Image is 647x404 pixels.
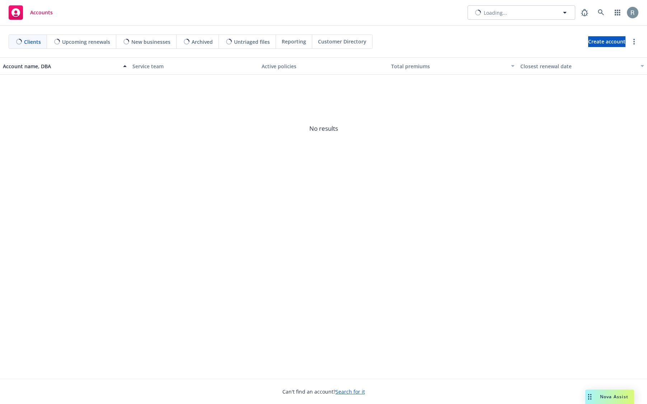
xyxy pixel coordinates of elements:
[585,390,594,404] div: Drag to move
[391,62,507,70] div: Total premiums
[517,57,647,75] button: Closest renewal date
[192,38,213,46] span: Archived
[234,38,270,46] span: Untriaged files
[62,38,110,46] span: Upcoming renewals
[132,62,256,70] div: Service team
[30,10,53,15] span: Accounts
[336,388,365,395] a: Search for it
[388,57,518,75] button: Total premiums
[282,38,306,45] span: Reporting
[594,5,608,20] a: Search
[585,390,634,404] button: Nova Assist
[130,57,259,75] button: Service team
[484,9,507,17] span: Loading...
[259,57,388,75] button: Active policies
[600,394,628,400] span: Nova Assist
[627,7,638,18] img: photo
[131,38,170,46] span: New businesses
[610,5,625,20] a: Switch app
[3,62,119,70] div: Account name, DBA
[520,62,636,70] div: Closest renewal date
[468,5,575,20] button: Loading...
[588,36,625,47] a: Create account
[282,388,365,395] span: Can't find an account?
[630,37,638,46] a: more
[588,35,625,48] span: Create account
[262,62,385,70] div: Active policies
[24,38,41,46] span: Clients
[6,3,56,23] a: Accounts
[318,38,366,45] span: Customer Directory
[577,5,592,20] a: Report a Bug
